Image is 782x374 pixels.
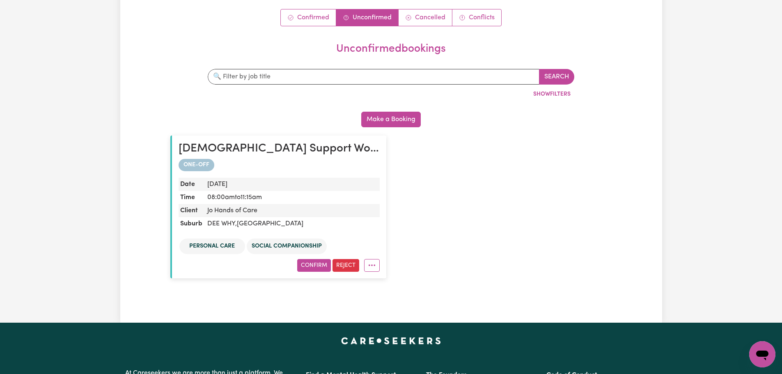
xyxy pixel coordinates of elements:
[247,239,327,254] li: Social companionship
[530,88,574,101] button: ShowFilters
[179,191,204,204] dt: Time
[179,204,204,217] dt: Client
[174,43,609,56] h2: unconfirmed bookings
[179,178,204,191] dt: Date
[179,142,380,156] h2: Female Support Worker Needed In Dee Why, NSW
[179,159,214,171] span: ONE-OFF
[179,159,380,171] div: one-off booking
[179,239,245,254] li: Personal care
[361,112,421,127] button: Make a Booking
[281,9,336,26] a: Confirmed bookings
[204,178,380,191] dd: [DATE]
[336,9,399,26] a: Unconfirmed bookings
[204,191,380,204] dd: 08:00am to 11:15am
[333,259,359,272] button: Reject booking
[399,9,452,26] a: Cancelled bookings
[364,259,380,272] button: More options
[204,217,380,230] dd: DEE WHY , [GEOGRAPHIC_DATA]
[204,204,380,217] dd: Jo Hands of Care
[533,91,550,97] span: Show
[341,337,441,344] a: Careseekers home page
[297,259,331,272] button: Confirm booking
[208,69,539,85] input: 🔍 Filter by job title
[749,341,775,367] iframe: Button to launch messaging window
[179,217,204,230] dt: Suburb
[539,69,574,85] button: Search
[452,9,501,26] a: Conflict bookings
